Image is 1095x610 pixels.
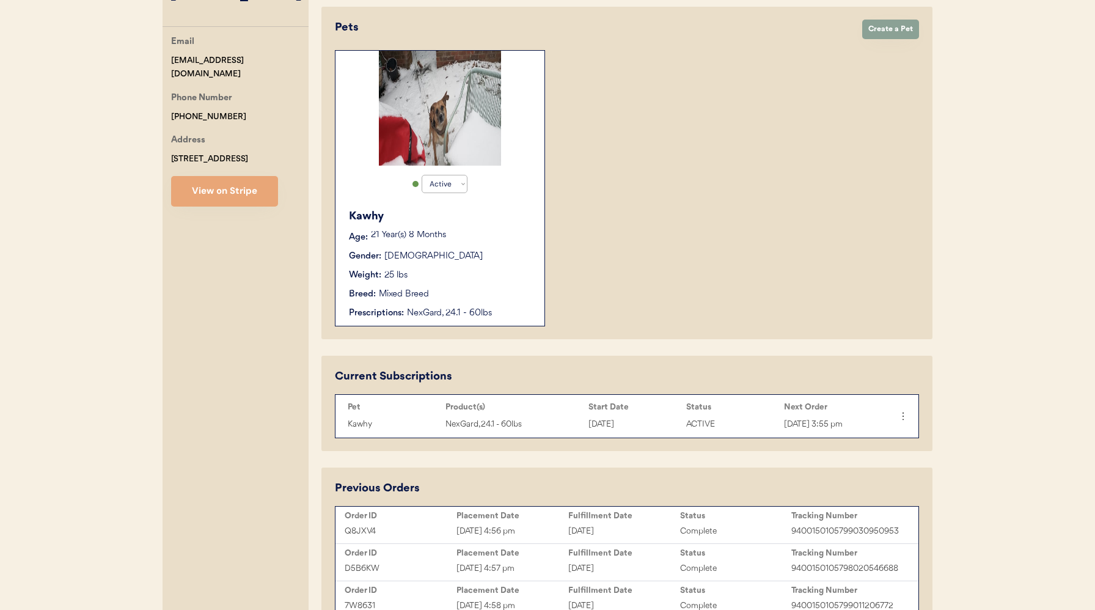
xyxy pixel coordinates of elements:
[445,417,582,432] div: NexGard, 24.1 - 60lbs
[588,417,680,432] div: [DATE]
[335,480,420,497] div: Previous Orders
[791,586,903,595] div: Tracking Number
[791,524,903,538] div: 9400150105799030950953
[407,307,532,320] div: NexGard, 24.1 - 60lbs
[791,511,903,521] div: Tracking Number
[379,288,429,301] div: Mixed Breed
[588,402,680,412] div: Start Date
[456,511,568,521] div: Placement Date
[345,524,456,538] div: Q8JXV4
[171,91,232,106] div: Phone Number
[784,417,876,432] div: [DATE] 3:55 pm
[335,20,850,36] div: Pets
[379,51,501,166] img: 20250121_160606-4fcf4a5a-ed2d-4917-8535-621125cc6fa4.jpg
[171,35,194,50] div: Email
[348,417,439,432] div: Kawhy
[171,133,205,149] div: Address
[686,402,778,412] div: Status
[680,524,792,538] div: Complete
[171,110,246,124] div: [PHONE_NUMBER]
[456,586,568,595] div: Placement Date
[345,548,456,558] div: Order ID
[568,548,680,558] div: Fulfillment Date
[349,288,376,301] div: Breed:
[348,402,439,412] div: Pet
[371,231,532,240] p: 21 Year(s) 8 Months
[171,152,248,166] div: [STREET_ADDRESS]
[345,511,456,521] div: Order ID
[456,562,568,576] div: [DATE] 4:57 pm
[686,417,778,432] div: ACTIVE
[568,562,680,576] div: [DATE]
[568,524,680,538] div: [DATE]
[680,548,792,558] div: Status
[445,402,582,412] div: Product(s)
[349,269,381,282] div: Weight:
[349,307,404,320] div: Prescriptions:
[345,586,456,595] div: Order ID
[384,250,483,263] div: [DEMOGRAPHIC_DATA]
[680,511,792,521] div: Status
[680,586,792,595] div: Status
[791,548,903,558] div: Tracking Number
[349,231,368,244] div: Age:
[784,402,876,412] div: Next Order
[349,208,532,225] div: Kawhy
[456,548,568,558] div: Placement Date
[456,524,568,538] div: [DATE] 4:56 pm
[862,20,919,39] button: Create a Pet
[568,511,680,521] div: Fulfillment Date
[171,54,309,82] div: [EMAIL_ADDRESS][DOMAIN_NAME]
[680,562,792,576] div: Complete
[791,562,903,576] div: 9400150105798020546688
[349,250,381,263] div: Gender:
[345,562,456,576] div: D5B6KW
[335,369,452,385] div: Current Subscriptions
[568,586,680,595] div: Fulfillment Date
[171,176,278,207] button: View on Stripe
[384,269,408,282] div: 25 lbs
